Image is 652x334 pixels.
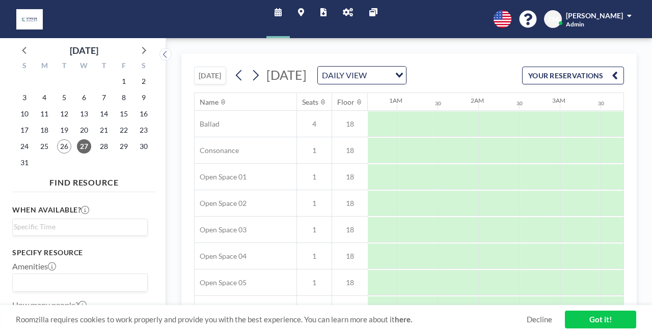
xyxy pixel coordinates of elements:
[332,252,368,261] span: 18
[548,15,559,24] span: ZM
[527,315,552,324] a: Decline
[16,315,527,324] span: Roomzilla requires cookies to work properly and provide you with the best experience. You can lea...
[332,146,368,155] span: 18
[297,199,332,208] span: 1
[137,139,151,154] span: Saturday, August 30, 2025
[522,67,624,84] button: YOUR RESERVATIONS
[94,60,114,73] div: T
[37,90,51,105] span: Monday, August 4, 2025
[195,225,247,234] span: Open Space 03
[57,123,71,137] span: Tuesday, August 19, 2025
[517,100,523,107] div: 30
[389,97,402,104] div: 1AM
[57,139,71,154] span: Tuesday, August 26, 2025
[17,107,32,121] span: Sunday, August 10, 2025
[195,305,247,314] span: Open Space 06
[332,278,368,287] span: 18
[133,60,153,73] div: S
[77,123,91,137] span: Wednesday, August 20, 2025
[57,107,71,121] span: Tuesday, August 12, 2025
[35,60,55,73] div: M
[297,119,332,129] span: 4
[297,146,332,155] span: 1
[297,172,332,181] span: 1
[55,60,74,73] div: T
[471,97,484,104] div: 2AM
[114,60,133,73] div: F
[195,252,247,261] span: Open Space 04
[117,74,131,88] span: Friday, August 1, 2025
[195,119,220,129] span: Ballad
[195,278,247,287] span: Open Space 05
[37,107,51,121] span: Monday, August 11, 2025
[97,107,111,121] span: Thursday, August 14, 2025
[37,123,51,137] span: Monday, August 18, 2025
[77,139,91,154] span: Wednesday, August 27, 2025
[12,300,87,310] label: How many people?
[318,67,406,84] div: Search for option
[17,90,32,105] span: Sunday, August 3, 2025
[332,305,368,314] span: 18
[16,9,43,29] img: organization-logo
[97,139,111,154] span: Thursday, August 28, 2025
[320,69,369,82] span: DAILY VIEW
[70,43,98,57] div: [DATE]
[297,252,332,261] span: 1
[370,69,389,82] input: Search for option
[117,123,131,137] span: Friday, August 22, 2025
[137,74,151,88] span: Saturday, August 2, 2025
[137,107,151,121] span: Saturday, August 16, 2025
[74,60,94,73] div: W
[57,90,71,105] span: Tuesday, August 5, 2025
[137,90,151,105] span: Saturday, August 9, 2025
[598,100,604,107] div: 30
[332,225,368,234] span: 18
[117,139,131,154] span: Friday, August 29, 2025
[12,261,56,271] label: Amenities
[12,248,148,257] h3: Specify resource
[332,172,368,181] span: 18
[566,20,584,28] span: Admin
[195,146,239,155] span: Consonance
[200,98,219,107] div: Name
[566,11,623,20] span: [PERSON_NAME]
[17,139,32,154] span: Sunday, August 24, 2025
[77,90,91,105] span: Wednesday, August 6, 2025
[195,172,247,181] span: Open Space 01
[137,123,151,137] span: Saturday, August 23, 2025
[266,67,307,82] span: [DATE]
[297,305,332,314] span: 1
[117,107,131,121] span: Friday, August 15, 2025
[332,119,368,129] span: 18
[13,274,147,291] div: Search for option
[13,219,147,234] div: Search for option
[302,98,318,107] div: Seats
[14,276,142,289] input: Search for option
[97,90,111,105] span: Thursday, August 7, 2025
[15,60,35,73] div: S
[565,311,636,328] a: Got it!
[97,123,111,137] span: Thursday, August 21, 2025
[77,107,91,121] span: Wednesday, August 13, 2025
[17,123,32,137] span: Sunday, August 17, 2025
[117,90,131,105] span: Friday, August 8, 2025
[337,98,355,107] div: Floor
[297,278,332,287] span: 1
[395,315,412,324] a: here.
[37,139,51,154] span: Monday, August 25, 2025
[435,100,441,107] div: 30
[17,156,32,170] span: Sunday, August 31, 2025
[12,173,156,188] h4: FIND RESOURCE
[297,225,332,234] span: 1
[195,199,247,208] span: Open Space 02
[194,67,226,84] button: [DATE]
[332,199,368,208] span: 18
[552,97,565,104] div: 3AM
[14,221,142,232] input: Search for option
